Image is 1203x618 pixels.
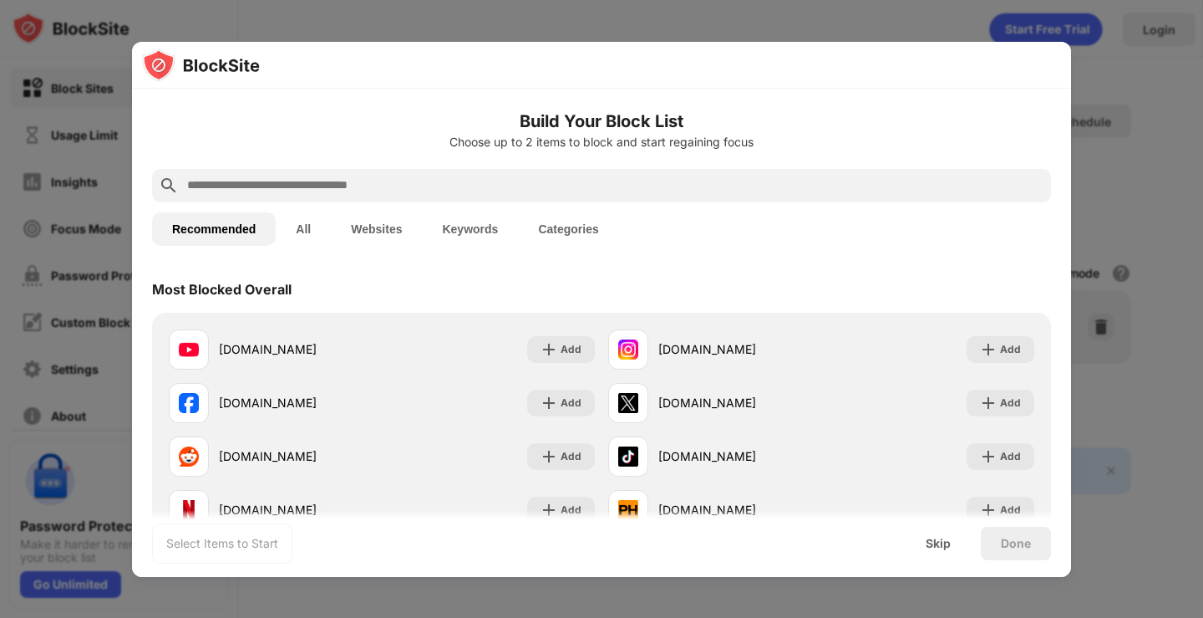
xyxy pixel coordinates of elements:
div: Add [1000,502,1021,518]
div: Skip [926,537,951,550]
div: Select Items to Start [166,535,278,552]
div: Add [1000,341,1021,358]
div: [DOMAIN_NAME] [658,447,821,465]
div: [DOMAIN_NAME] [658,394,821,411]
img: favicons [179,340,199,360]
img: favicons [618,340,638,360]
div: Add [561,395,581,411]
img: favicons [618,393,638,413]
button: Websites [331,212,422,246]
div: [DOMAIN_NAME] [219,340,382,358]
div: Done [1001,537,1031,550]
img: logo-blocksite.svg [142,49,260,82]
div: Choose up to 2 items to block and start regaining focus [152,135,1051,149]
img: favicons [618,447,638,467]
img: favicons [179,393,199,413]
div: Most Blocked Overall [152,281,292,298]
div: Add [561,502,581,518]
div: [DOMAIN_NAME] [219,501,382,518]
div: [DOMAIN_NAME] [658,501,821,518]
div: [DOMAIN_NAME] [219,447,382,465]
button: Recommended [152,212,276,246]
div: [DOMAIN_NAME] [658,340,821,358]
button: Categories [518,212,618,246]
img: favicons [618,500,638,520]
img: search.svg [159,176,179,196]
div: Add [1000,395,1021,411]
img: favicons [179,500,199,520]
button: All [276,212,331,246]
div: Add [561,341,581,358]
h6: Build Your Block List [152,109,1051,134]
div: [DOMAIN_NAME] [219,394,382,411]
div: Add [561,448,581,465]
img: favicons [179,447,199,467]
button: Keywords [422,212,518,246]
div: Add [1000,448,1021,465]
